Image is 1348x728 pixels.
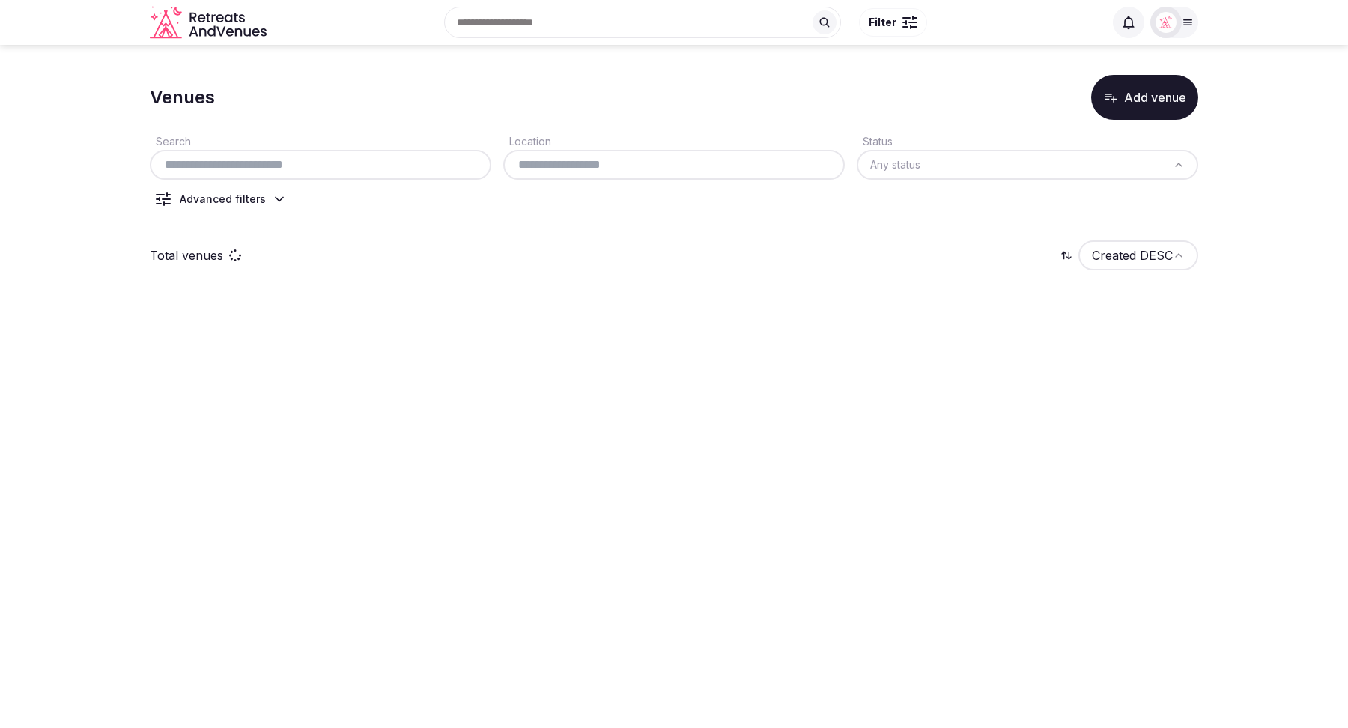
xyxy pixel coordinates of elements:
[1091,75,1198,120] button: Add venue
[150,85,215,110] h1: Venues
[1156,12,1177,33] img: Matt Grant Oakes
[503,135,551,148] label: Location
[150,6,270,40] svg: Retreats and Venues company logo
[180,192,266,207] div: Advanced filters
[150,247,223,264] p: Total venues
[869,15,896,30] span: Filter
[857,135,893,148] label: Status
[150,135,191,148] label: Search
[859,8,927,37] button: Filter
[150,6,270,40] a: Visit the homepage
